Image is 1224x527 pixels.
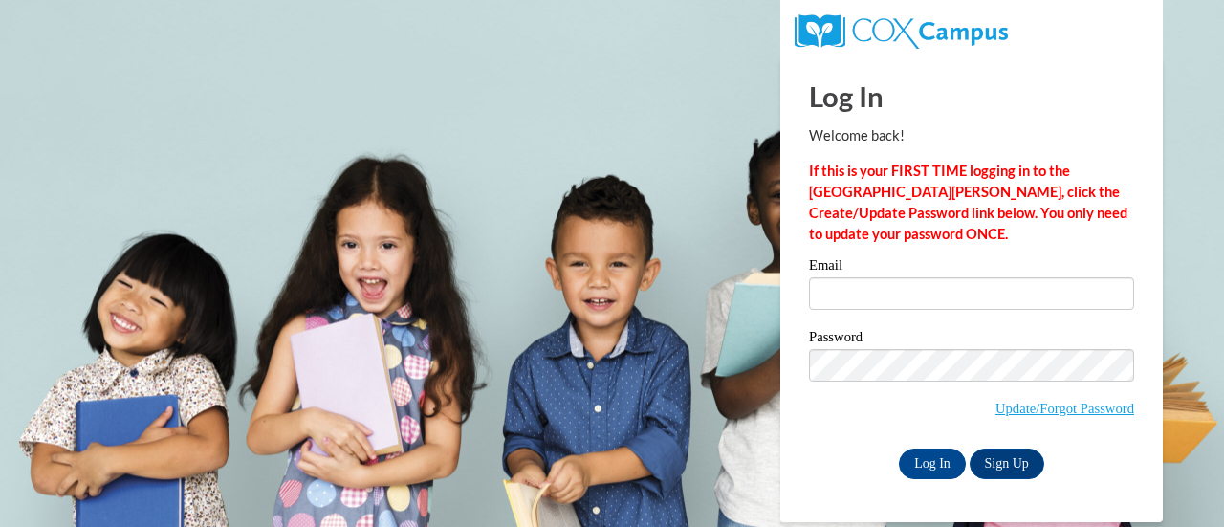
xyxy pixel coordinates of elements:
label: Email [809,258,1134,277]
h1: Log In [809,77,1134,116]
strong: If this is your FIRST TIME logging in to the [GEOGRAPHIC_DATA][PERSON_NAME], click the Create/Upd... [809,163,1127,242]
p: Welcome back! [809,125,1134,146]
a: Update/Forgot Password [995,401,1134,416]
a: COX Campus [795,22,1008,38]
input: Log In [899,449,966,479]
a: Sign Up [970,449,1044,479]
label: Password [809,330,1134,349]
img: COX Campus [795,14,1008,49]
